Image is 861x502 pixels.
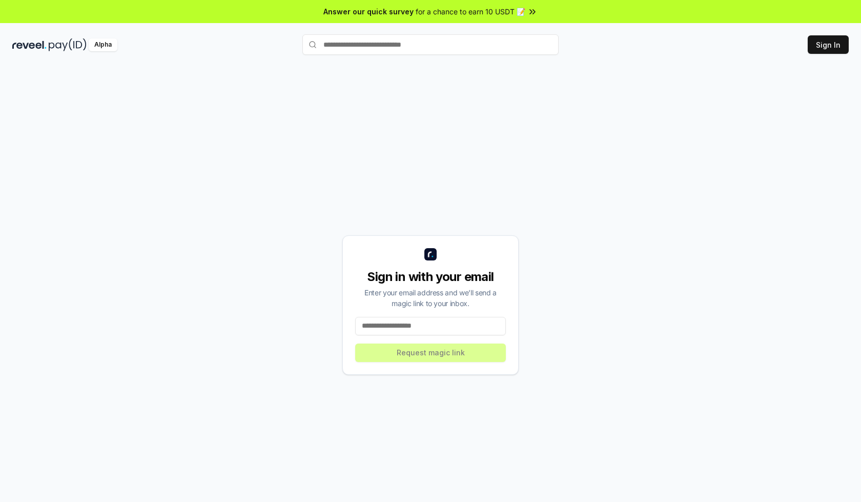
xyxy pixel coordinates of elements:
[355,287,506,309] div: Enter your email address and we’ll send a magic link to your inbox.
[416,6,525,17] span: for a chance to earn 10 USDT 📝
[355,269,506,285] div: Sign in with your email
[424,248,437,260] img: logo_small
[12,38,47,51] img: reveel_dark
[808,35,849,54] button: Sign In
[89,38,117,51] div: Alpha
[49,38,87,51] img: pay_id
[323,6,414,17] span: Answer our quick survey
